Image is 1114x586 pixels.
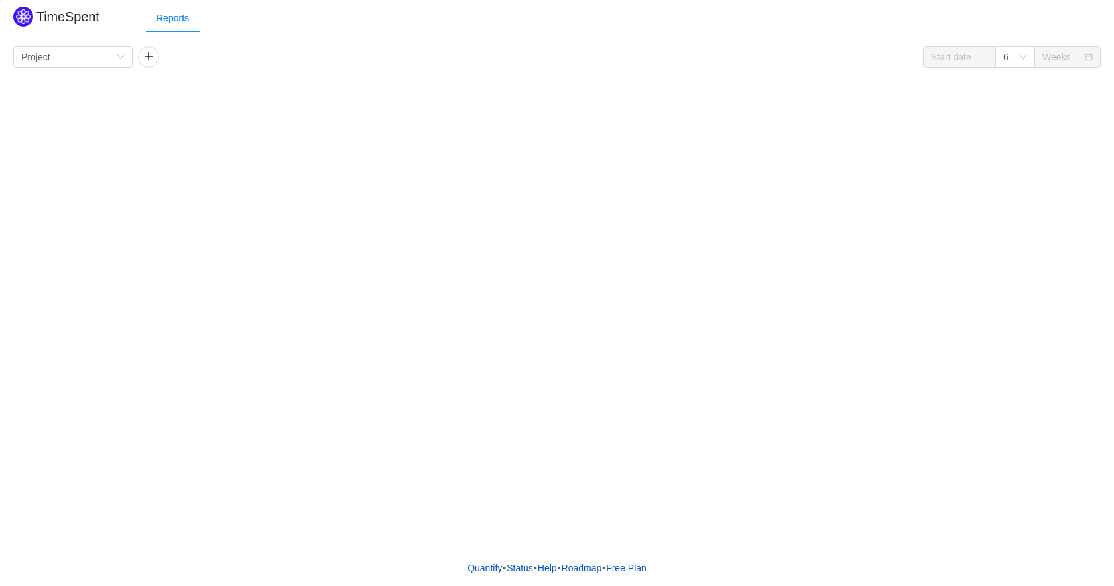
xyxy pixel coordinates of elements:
input: Start date [923,46,996,68]
i: icon: calendar [1085,53,1093,62]
span: • [558,563,561,573]
i: icon: down [117,53,125,62]
img: Quantify logo [13,7,33,27]
a: Help [537,558,558,578]
span: • [602,563,605,573]
a: Quantify [467,558,503,578]
a: Status [506,558,534,578]
h2: TimeSpent [36,9,99,24]
div: 6 [1003,47,1009,67]
button: Free Plan [605,558,647,578]
span: • [534,563,537,573]
span: • [503,563,506,573]
button: icon: plus [138,46,159,68]
i: icon: down [1019,53,1027,62]
a: Roadmap [561,558,603,578]
div: Project [21,47,50,67]
div: Weeks [1042,47,1071,67]
div: Reports [146,3,200,33]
